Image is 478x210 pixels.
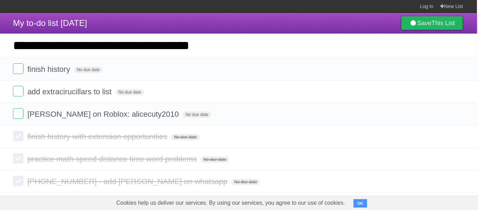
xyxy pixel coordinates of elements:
[401,16,463,30] a: SaveThis List
[74,67,103,73] span: No due date
[183,111,211,118] span: No due date
[115,89,144,95] span: No due date
[431,20,455,27] b: This List
[27,177,229,186] span: [PHONE_NUMBER] - add [PERSON_NAME] on whatsapp
[13,18,87,28] span: My to-do list [DATE]
[27,110,181,118] span: [PERSON_NAME] on Roblox: alicecuty2010
[353,199,367,208] button: OK
[109,196,352,210] span: Cookies help us deliver our services. By using our services, you agree to our use of cookies.
[171,134,199,140] span: No due date
[13,86,23,96] label: Done
[27,132,169,141] span: finish history with extension opportunities
[13,131,23,141] label: Done
[13,63,23,74] label: Done
[231,179,260,185] span: No due date
[27,87,113,96] span: add extracirucillars to list
[27,65,72,74] span: finish history
[201,156,229,163] span: No due date
[13,108,23,119] label: Done
[13,176,23,186] label: Done
[13,153,23,164] label: Done
[27,155,198,163] span: practice math speed distance time word problems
